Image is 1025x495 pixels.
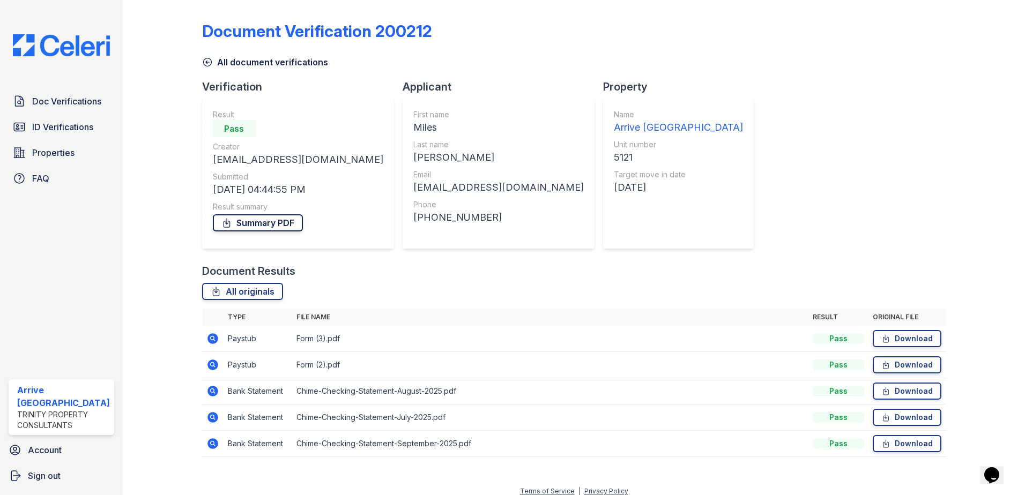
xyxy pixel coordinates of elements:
[32,95,101,108] span: Doc Verifications
[32,146,75,159] span: Properties
[614,169,743,180] div: Target move in date
[614,150,743,165] div: 5121
[9,142,114,163] a: Properties
[614,109,743,120] div: Name
[292,326,809,352] td: Form (3).pdf
[873,382,941,400] a: Download
[603,79,762,94] div: Property
[413,210,584,225] div: [PHONE_NUMBER]
[17,409,110,431] div: Trinity Property Consultants
[614,139,743,150] div: Unit number
[202,264,295,279] div: Document Results
[9,91,114,112] a: Doc Verifications
[584,487,628,495] a: Privacy Policy
[413,139,584,150] div: Last name
[578,487,581,495] div: |
[202,283,283,300] a: All originals
[813,386,864,396] div: Pass
[17,384,110,409] div: Arrive [GEOGRAPHIC_DATA]
[808,309,868,326] th: Result
[224,309,292,326] th: Type
[213,152,383,167] div: [EMAIL_ADDRESS][DOMAIN_NAME]
[980,452,1014,484] iframe: chat widget
[224,352,292,378] td: Paystub
[292,352,809,378] td: Form (2).pdf
[224,326,292,352] td: Paystub
[413,109,584,120] div: First name
[813,333,864,344] div: Pass
[213,214,303,231] a: Summary PDF
[9,116,114,138] a: ID Verifications
[413,180,584,195] div: [EMAIL_ADDRESS][DOMAIN_NAME]
[413,150,584,165] div: [PERSON_NAME]
[224,378,292,404] td: Bank Statement
[520,487,575,495] a: Terms of Service
[413,120,584,135] div: Miles
[32,121,93,133] span: ID Verifications
[224,404,292,431] td: Bank Statement
[292,404,809,431] td: Chime-Checking-Statement-July-2025.pdf
[413,169,584,180] div: Email
[213,171,383,182] div: Submitted
[213,182,383,197] div: [DATE] 04:44:55 PM
[4,465,118,486] a: Sign out
[614,180,743,195] div: [DATE]
[4,439,118,461] a: Account
[202,21,432,41] div: Document Verification 200212
[813,412,864,423] div: Pass
[614,109,743,135] a: Name Arrive [GEOGRAPHIC_DATA]
[813,359,864,370] div: Pass
[292,431,809,457] td: Chime-Checking-Statement-September-2025.pdf
[292,309,809,326] th: File name
[614,120,743,135] div: Arrive [GEOGRAPHIC_DATA]
[873,409,941,426] a: Download
[213,120,256,137] div: Pass
[868,309,946,326] th: Original file
[873,330,941,347] a: Download
[873,356,941,373] a: Download
[292,378,809,404] td: Chime-Checking-Statement-August-2025.pdf
[32,172,49,185] span: FAQ
[213,109,383,120] div: Result
[224,431,292,457] td: Bank Statement
[213,141,383,152] div: Creator
[213,201,383,212] div: Result summary
[9,168,114,189] a: FAQ
[403,79,603,94] div: Applicant
[813,438,864,449] div: Pass
[4,34,118,56] img: CE_Logo_Blue-a8612792a0a2168367f1c8372b55b34899dd931a85d93a1a3d3e32e68fde9ad4.png
[28,444,62,456] span: Account
[413,199,584,210] div: Phone
[873,435,941,452] a: Download
[202,56,328,69] a: All document verifications
[202,79,403,94] div: Verification
[28,469,61,482] span: Sign out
